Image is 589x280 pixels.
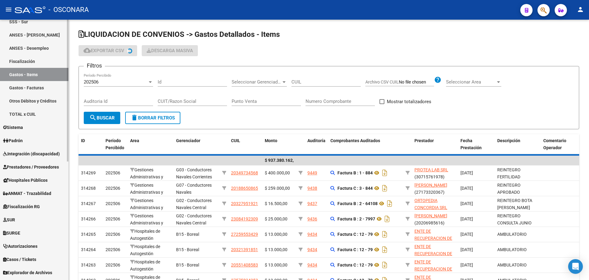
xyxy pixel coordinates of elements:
span: 314265 [81,232,96,237]
span: SURGE [3,230,20,236]
span: $ 16.500,00 [265,201,287,206]
span: [DATE] [460,170,473,175]
span: Explorador de Archivos [3,269,52,276]
span: $ 937.380.162,13 [265,158,298,163]
span: Auditoría [307,138,325,143]
span: $ 400.000,00 [265,170,290,175]
button: Exportar CSV [79,45,137,56]
span: 202506 [84,79,98,85]
span: Comprobantes Auditados [330,138,380,143]
i: Descargar documento [381,168,389,178]
span: [PERSON_NAME] [414,183,447,188]
span: Hospitales de Autogestión [130,259,160,271]
span: 314269 [81,170,96,175]
span: 202506 [106,186,120,191]
span: 202506 [106,247,120,252]
span: Borrar Filtros [131,115,175,121]
strong: Factura C : 12 - 79 [337,247,373,252]
span: $ 13.000,00 [265,247,287,252]
span: 20327951921 [231,201,258,206]
datatable-header-cell: Gerenciador [174,134,220,154]
i: Descargar documento [381,229,389,239]
datatable-header-cell: Prestador [412,134,458,154]
span: [DATE] [460,232,473,237]
span: Archivo CSV CUIL [365,80,399,84]
mat-icon: help [434,76,441,84]
datatable-header-cell: Descripción [495,134,541,154]
span: - OSCONARA [48,3,89,17]
span: G07 - Conductores Navales [GEOGRAPHIC_DATA][PERSON_NAME] [176,183,218,208]
span: CUIL [231,138,240,143]
span: [DATE] [460,262,473,267]
span: $ 25.000,00 [265,216,287,221]
span: [DATE] [460,247,473,252]
span: AMBULATORIO [497,262,527,267]
span: G03 - Conductores Navales Corrientes [176,167,212,179]
span: Casos / Tickets [3,256,36,263]
datatable-header-cell: Comentario Operador [541,134,587,154]
span: Descripción [497,138,520,143]
input: Archivo CSV CUIL [399,80,434,85]
strong: Factura B : 1 - 884 [337,170,373,175]
span: Gestiones Administrativas y Otros [130,167,163,186]
span: Gestiones Administrativas y Otros [130,198,163,217]
span: 202506 [106,262,120,267]
span: Fiscalización RG [3,203,40,210]
span: $ 259.000,00 [265,186,290,191]
span: 314264 [81,247,96,252]
span: 202506 [106,170,120,175]
datatable-header-cell: Monto [262,134,296,154]
span: Gestiones Administrativas y Otros [130,183,163,202]
span: 202506 [106,232,120,237]
div: (27173320367) [414,182,456,195]
span: Gerenciador [176,138,200,143]
span: [DATE] [460,216,473,221]
span: Hospitales de Autogestión [130,229,160,241]
span: REINTEGRO APROBADO [PERSON_NAME] [497,183,530,202]
span: REINTEGRO BOTA [PERSON_NAME] [497,198,532,210]
span: Integración (discapacidad) [3,150,60,157]
span: LIQUIDACION DE CONVENIOS -> Gastos Detallados - Items [79,30,280,39]
span: AMBULATORIO [497,247,527,252]
span: 20188650865 [231,186,258,191]
button: Descarga Masiva [142,45,198,56]
span: ENTE DE RECUPERACION DE FONDOS PARA EL FORTALECIMIENTO DEL SISTEMA DE SALUD DE MENDOZA (REFORSAL)... [414,229,455,276]
span: 314268 [81,186,96,191]
span: Autorizaciones [3,243,37,250]
span: Hospitales de Autogestión [130,244,160,256]
span: Area [130,138,139,143]
div: 9438 [307,185,317,192]
span: 314266 [81,216,96,221]
span: [DATE] [460,201,473,206]
div: 9436 [307,216,317,223]
i: Descargar documento [386,199,394,208]
i: Descargar documento [381,245,389,255]
span: 20349734568 [231,170,258,175]
div: 9434 [307,246,317,253]
span: B15 - Boreal [176,232,199,237]
div: 9437 [307,200,317,207]
h3: Filtros [84,61,105,70]
span: 23084192309 [231,216,258,221]
datatable-header-cell: CUIL [229,134,262,154]
span: G02 - Conductores Navales Central [176,198,212,210]
span: Seleccionar Gerenciador [232,79,281,85]
span: G02 - Conductores Navales Central [176,213,212,225]
span: B15 - Boreal [176,247,199,252]
span: REINTEGRO CONSULTA JUNIO 2025 [497,213,532,232]
strong: Factura C : 3 - 844 [337,186,373,191]
div: Open Intercom Messenger [568,259,583,274]
span: Buscar [89,115,115,121]
div: 9434 [307,231,317,238]
mat-icon: person [577,6,584,13]
span: Seleccionar Area [446,79,496,85]
datatable-header-cell: Período Percibido [103,134,128,154]
span: Gestiones Administrativas y Otros [130,213,163,232]
mat-icon: delete [131,114,138,121]
mat-icon: menu [5,6,12,13]
span: Exportar CSV [83,48,124,53]
span: 314263 [81,262,96,267]
span: Comentario Operador [543,138,566,150]
span: Prestador [414,138,434,143]
strong: Factura B : 2 - 7997 [337,216,375,221]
